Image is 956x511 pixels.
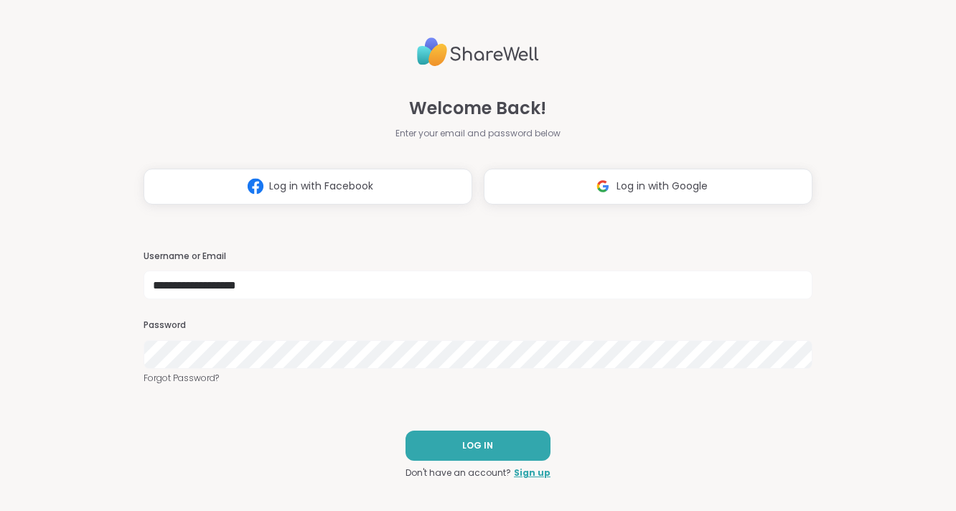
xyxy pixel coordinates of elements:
[144,319,812,332] h3: Password
[144,372,812,385] a: Forgot Password?
[462,439,493,452] span: LOG IN
[417,32,539,72] img: ShareWell Logo
[242,173,269,200] img: ShareWell Logomark
[144,169,472,205] button: Log in with Facebook
[484,169,812,205] button: Log in with Google
[589,173,617,200] img: ShareWell Logomark
[406,431,550,461] button: LOG IN
[406,467,511,479] span: Don't have an account?
[617,179,708,194] span: Log in with Google
[144,250,812,263] h3: Username or Email
[395,127,561,140] span: Enter your email and password below
[269,179,373,194] span: Log in with Facebook
[514,467,550,479] a: Sign up
[409,95,546,121] span: Welcome Back!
